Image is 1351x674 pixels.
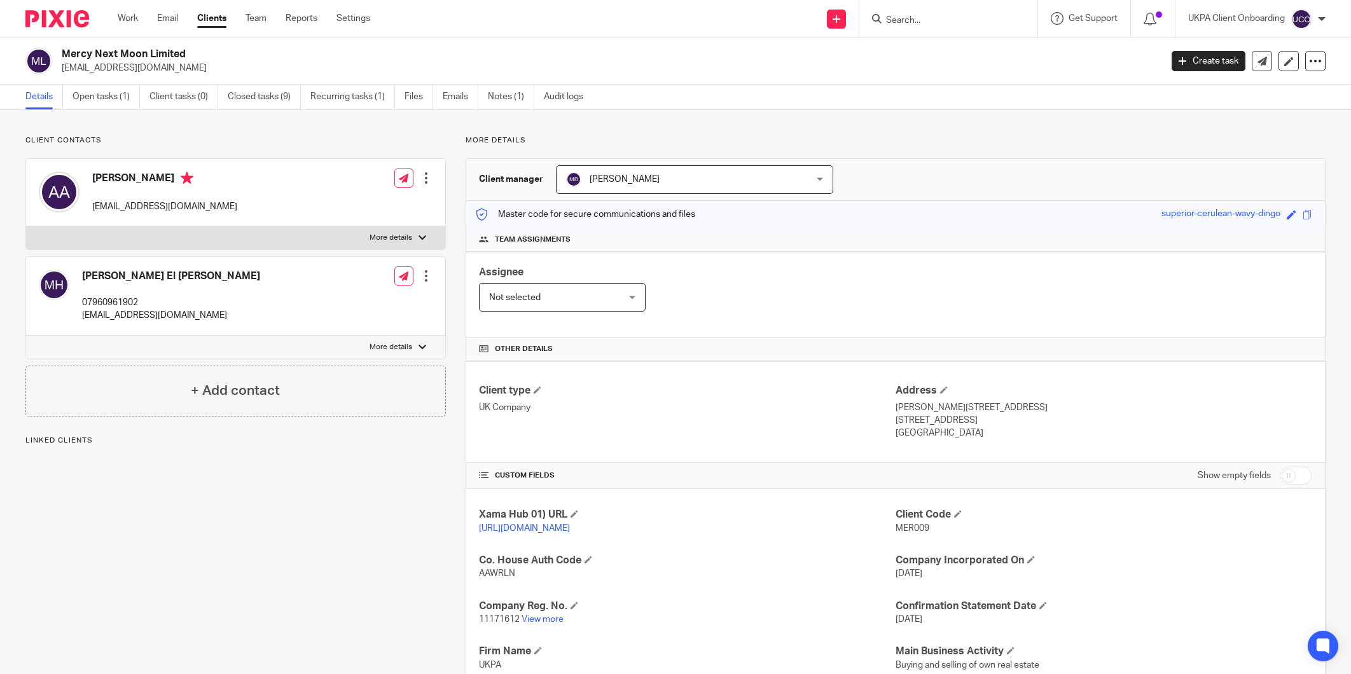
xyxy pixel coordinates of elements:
span: 11171612 [479,615,520,624]
p: [EMAIL_ADDRESS][DOMAIN_NAME] [62,62,1153,74]
h4: Client type [479,384,896,397]
p: [EMAIL_ADDRESS][DOMAIN_NAME] [82,309,260,322]
h2: Mercy Next Moon Limited [62,48,934,61]
p: [EMAIL_ADDRESS][DOMAIN_NAME] [92,200,237,213]
input: Search [885,15,999,27]
span: MER009 [896,524,929,533]
a: Details [25,85,63,109]
span: [PERSON_NAME] [590,175,660,184]
h4: Client Code [896,508,1312,521]
h4: CUSTOM FIELDS [479,471,896,481]
span: Assignee [479,267,523,277]
a: Team [246,12,267,25]
img: svg%3E [39,270,69,300]
p: More details [466,135,1326,146]
span: Get Support [1069,14,1118,23]
span: UKPA [479,661,501,670]
a: Client tasks (0) [149,85,218,109]
span: [DATE] [896,615,922,624]
a: Recurring tasks (1) [310,85,395,109]
h4: + Add contact [191,381,280,401]
h4: Main Business Activity [896,645,1312,658]
a: Create task [1172,51,1245,71]
a: Reports [286,12,317,25]
p: UK Company [479,401,896,414]
span: Team assignments [495,235,571,245]
i: Primary [181,172,193,184]
h4: [PERSON_NAME] [92,172,237,188]
h4: Company Reg. No. [479,600,896,613]
a: [URL][DOMAIN_NAME] [479,524,570,533]
h4: Company Incorporated On [896,554,1312,567]
label: Show empty fields [1198,469,1271,482]
h4: Firm Name [479,645,896,658]
p: [GEOGRAPHIC_DATA] [896,427,1312,439]
h4: Xama Hub 01) URL [479,508,896,521]
p: Client contacts [25,135,446,146]
a: Emails [443,85,478,109]
h3: Client manager [479,173,543,186]
span: [DATE] [896,569,922,578]
a: View more [522,615,564,624]
a: Open tasks (1) [73,85,140,109]
p: 07960961902 [82,296,260,309]
span: Not selected [489,293,541,302]
p: More details [370,342,412,352]
span: AAWRLN [479,569,515,578]
a: Settings [336,12,370,25]
img: svg%3E [39,172,80,212]
span: Other details [495,344,553,354]
img: svg%3E [566,172,581,187]
span: Buying and selling of own real estate [896,661,1039,670]
p: Master code for secure communications and files [476,208,695,221]
p: [PERSON_NAME][STREET_ADDRESS] [896,401,1312,414]
a: Audit logs [544,85,593,109]
a: Notes (1) [488,85,534,109]
p: [STREET_ADDRESS] [896,414,1312,427]
a: Work [118,12,138,25]
h4: Co. House Auth Code [479,554,896,567]
img: Pixie [25,10,89,27]
a: Clients [197,12,226,25]
a: Files [405,85,433,109]
h4: [PERSON_NAME] El [PERSON_NAME] [82,270,260,283]
h4: Confirmation Statement Date [896,600,1312,613]
a: Closed tasks (9) [228,85,301,109]
h4: Address [896,384,1312,397]
img: svg%3E [1291,9,1312,29]
p: Linked clients [25,436,446,446]
div: superior-cerulean-wavy-dingo [1161,207,1280,222]
p: UKPA Client Onboarding [1188,12,1285,25]
p: More details [370,233,412,243]
a: Email [157,12,178,25]
img: svg%3E [25,48,52,74]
